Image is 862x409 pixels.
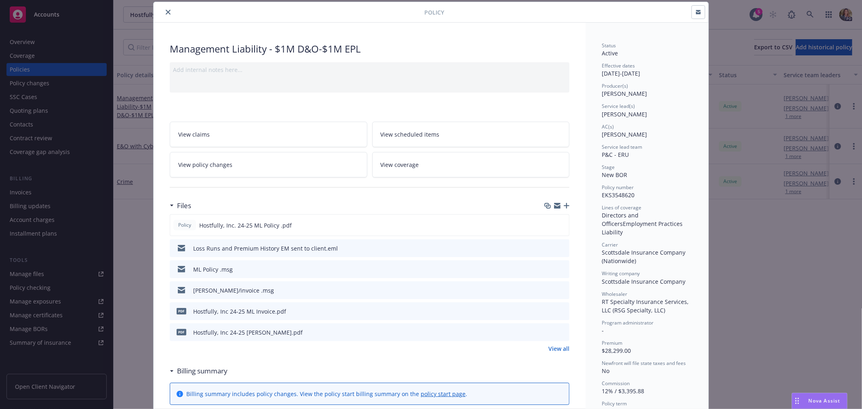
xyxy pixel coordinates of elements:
[792,393,802,409] div: Drag to move
[602,191,634,199] span: EKS3548620
[546,244,552,253] button: download file
[177,329,186,335] span: pdf
[602,270,640,277] span: Writing company
[546,286,552,295] button: download file
[372,152,570,177] a: View coverage
[186,390,467,398] div: Billing summary includes policy changes. View the policy start billing summary on the .
[602,298,690,314] span: RT Specialty Insurance Services, LLC (RSG Specialty, LLC)
[559,265,566,274] button: preview file
[602,82,628,89] span: Producer(s)
[173,65,566,74] div: Add internal notes here...
[177,200,191,211] h3: Files
[193,286,274,295] div: [PERSON_NAME]/invoice .msg
[548,344,569,353] a: View all
[559,244,566,253] button: preview file
[559,328,566,337] button: preview file
[602,220,684,236] span: Employment Practices Liability
[381,160,419,169] span: View coverage
[602,103,635,110] span: Service lead(s)
[559,221,566,230] button: preview file
[602,204,641,211] span: Lines of coverage
[421,390,466,398] a: policy start page
[170,200,191,211] div: Files
[602,360,686,367] span: Newfront will file state taxes and fees
[602,387,644,395] span: 12% / $3,395.88
[199,221,292,230] span: Hostfully, Inc. 24-25 ML Policy .pdf
[546,328,552,337] button: download file
[602,110,647,118] span: [PERSON_NAME]
[193,244,338,253] div: Loss Runs and Premium History EM sent to client.eml
[602,380,630,387] span: Commission
[602,278,685,285] span: Scottsdale Insurance Company
[602,151,629,158] span: P&C - ERU
[546,265,552,274] button: download file
[602,249,687,265] span: Scottsdale Insurance Company (Nationwide)
[163,7,173,17] button: close
[602,131,647,138] span: [PERSON_NAME]
[602,171,627,179] span: New BOR
[193,265,233,274] div: ML Policy .msg
[602,367,609,375] span: No
[602,42,616,49] span: Status
[602,164,615,171] span: Stage
[602,184,634,191] span: Policy number
[602,319,653,326] span: Program administrator
[559,307,566,316] button: preview file
[546,307,552,316] button: download file
[170,42,569,56] div: Management Liability - $1M D&O-$1M EPL
[602,241,618,248] span: Carrier
[602,347,631,354] span: $28,299.00
[381,130,440,139] span: View scheduled items
[602,400,627,407] span: Policy term
[602,90,647,97] span: [PERSON_NAME]
[602,49,618,57] span: Active
[602,339,622,346] span: Premium
[177,308,186,314] span: pdf
[602,211,640,228] span: Directors and Officers
[602,291,627,297] span: Wholesaler
[602,123,614,130] span: AC(s)
[170,366,228,376] div: Billing summary
[809,397,841,404] span: Nova Assist
[177,366,228,376] h3: Billing summary
[177,221,193,229] span: Policy
[178,130,210,139] span: View claims
[193,307,286,316] div: Hostfully, Inc 24-25 ML Invoice.pdf
[559,286,566,295] button: preview file
[424,8,444,17] span: Policy
[602,327,604,334] span: -
[372,122,570,147] a: View scheduled items
[170,122,367,147] a: View claims
[178,160,232,169] span: View policy changes
[602,62,635,69] span: Effective dates
[792,393,847,409] button: Nova Assist
[170,152,367,177] a: View policy changes
[602,62,692,78] div: [DATE] - [DATE]
[193,328,303,337] div: Hostfully, Inc 24-25 [PERSON_NAME].pdf
[602,143,642,150] span: Service lead team
[546,221,552,230] button: download file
